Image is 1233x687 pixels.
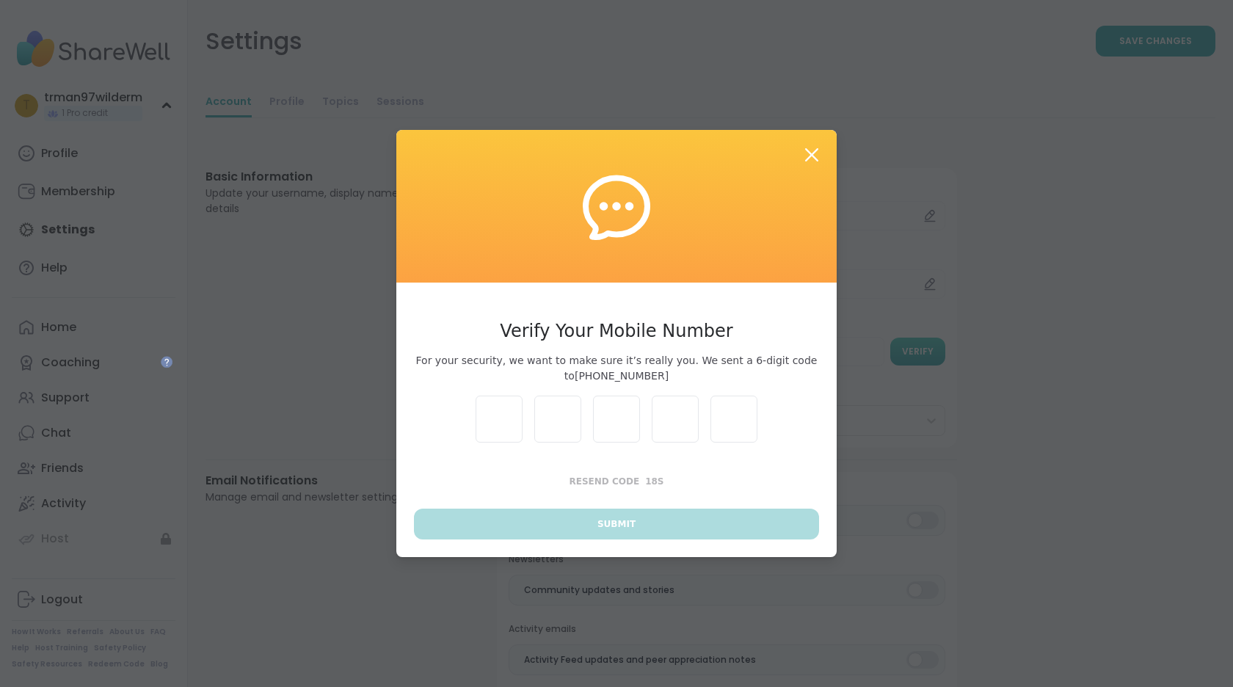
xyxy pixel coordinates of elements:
[645,476,663,487] span: 18 s
[161,356,172,368] iframe: Spotlight
[414,318,819,344] h3: Verify Your Mobile Number
[597,517,636,531] span: Submit
[414,509,819,539] button: Submit
[414,466,819,497] button: Resend Code18s
[414,353,819,384] span: For your security, we want to make sure it’s really you. We sent a 6-digit code to [PHONE_NUMBER]
[570,476,640,487] span: Resend Code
